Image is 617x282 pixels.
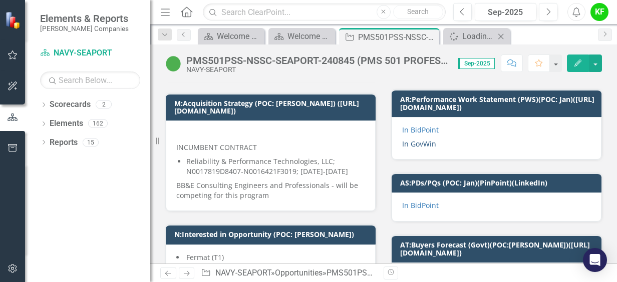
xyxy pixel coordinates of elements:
[271,30,333,42] a: Welcome Page
[40,24,129,32] small: [PERSON_NAME] Companies
[83,138,99,146] div: 15
[50,99,91,110] a: Scorecards
[583,248,607,272] div: Open Intercom Messenger
[402,139,436,148] a: In GovWin
[50,118,83,129] a: Elements
[176,140,365,154] p: INCUMBENT CONTRACT
[402,200,439,210] a: In BidPoint
[186,55,448,66] div: PMS501PSS-NSSC-SEAPORT-240845 (PMS 501 PROFESSIONAL SUPPORT SERVICES (SEAPORT NXG))
[40,12,129,24] span: Elements & Reports
[446,30,495,42] a: Loading...
[203,3,446,21] input: Search ClearPoint...
[186,262,257,272] span: SRM Consultants (T1)
[174,230,371,238] h3: N:Interested in Opportunity (POC: [PERSON_NAME])
[475,3,536,21] button: Sep-2025
[40,71,140,89] input: Search Below...
[407,7,429,15] span: Search
[358,31,437,43] div: PMS501PSS-NSSC-SEAPORT-240845 (PMS 501 PROFESSIONAL SUPPORT SERVICES (SEAPORT NXG))
[174,99,371,115] h3: M:Acquisition Strategy (POC: [PERSON_NAME]) ([URL][DOMAIN_NAME])
[186,156,365,176] p: Reliability & Performance Technologies, LLC; N0017819D8407-N0016421F3019; [DATE]-[DATE]
[201,267,376,279] div: » »
[462,30,495,42] div: Loading...
[400,95,596,111] h3: AR:Performance Work Statement (PWS)(POC: Jan)([URL][DOMAIN_NAME])
[165,55,181,71] img: Active
[200,30,262,42] a: Welcome Page
[186,252,224,262] span: Fermat (T1)
[287,30,333,42] div: Welcome Page
[402,125,439,134] a: In BidPoint
[50,137,78,148] a: Reports
[40,47,140,59] a: NAVY-SEAPORT
[393,5,443,19] button: Search
[400,241,596,256] h3: AT:Buyers Forecast (Govt)(POC:[PERSON_NAME])([URL][DOMAIN_NAME])
[590,3,608,21] button: KF
[400,179,596,186] h3: AS:PDs/PQs (POC: Jan)(PinPoint)(LinkedIn)
[88,119,108,128] div: 162
[5,11,23,28] img: ClearPoint Strategy
[176,178,365,200] p: BB&E Consulting Engineers and Professionals - will be competing for this program
[275,268,323,277] a: Opportunities
[458,58,495,69] span: Sep-2025
[215,268,271,277] a: NAVY-SEAPORT
[217,30,262,42] div: Welcome Page
[96,100,112,109] div: 2
[478,6,533,18] div: Sep-2025
[186,66,448,73] div: NAVY-SEAPORT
